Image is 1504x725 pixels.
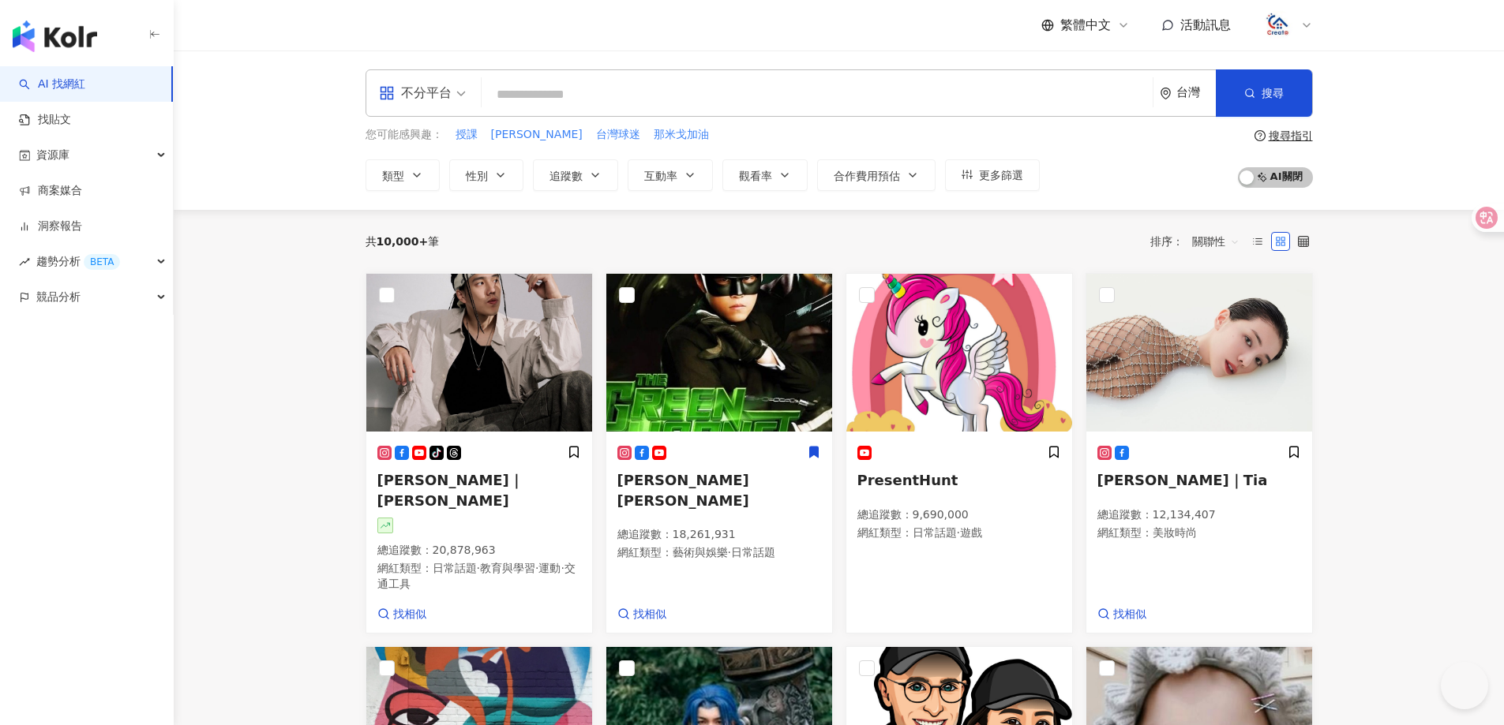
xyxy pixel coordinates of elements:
[633,607,666,622] span: 找相似
[549,170,583,182] span: 追蹤數
[644,170,677,182] span: 互動率
[433,562,477,574] span: 日常話題
[1097,472,1268,488] span: [PERSON_NAME]｜Tia
[13,21,97,52] img: logo
[535,562,538,574] span: ·
[382,170,404,182] span: 類型
[84,254,120,270] div: BETA
[979,169,1023,181] span: 更多篩選
[393,607,426,622] span: 找相似
[617,472,749,508] span: [PERSON_NAME] [PERSON_NAME]
[366,235,440,248] div: 共 筆
[366,273,593,634] a: KOL Avatar[PERSON_NAME]｜[PERSON_NAME]總追蹤數：20,878,963網紅類型：日常話題·教育與學習·運動·交通工具找相似
[1097,607,1146,622] a: 找相似
[857,472,958,488] span: PresentHunt
[19,77,85,92] a: searchAI 找網紅
[379,80,452,106] div: 不分平台
[628,159,713,191] button: 互動率
[366,159,440,191] button: 類型
[846,274,1072,432] img: KOL Avatar
[1192,229,1240,254] span: 關聯性
[538,562,561,574] span: 運動
[846,273,1073,634] a: KOL AvatarPresentHunt總追蹤數：9,690,000網紅類型：日常話題·遊戲
[596,127,640,143] span: 台灣球迷
[36,244,120,279] span: 趨勢分析
[366,274,592,432] img: KOL Avatar
[739,170,772,182] span: 觀看率
[377,543,581,559] p: 總追蹤數 ： 20,878,963
[455,126,478,144] button: 授課
[1153,526,1197,539] span: 美妝時尚
[1097,507,1301,523] p: 總追蹤數 ： 12,134,407
[1150,229,1248,254] div: 排序：
[36,279,81,315] span: 競品分析
[1269,129,1313,142] div: 搜尋指引
[449,159,523,191] button: 性別
[533,159,618,191] button: 追蹤數
[379,85,395,101] span: appstore
[606,273,833,634] a: KOL Avatar[PERSON_NAME] [PERSON_NAME]總追蹤數：18,261,931網紅類型：藝術與娛樂·日常話題找相似
[36,137,69,173] span: 資源庫
[1176,86,1216,99] div: 台灣
[477,562,480,574] span: ·
[456,127,478,143] span: 授課
[19,112,71,128] a: 找貼文
[377,607,426,622] a: 找相似
[377,561,581,592] p: 網紅類型 ：
[1086,274,1312,432] img: KOL Avatar
[466,170,488,182] span: 性別
[731,546,775,559] span: 日常話題
[480,562,535,574] span: 教育與學習
[1255,130,1266,141] span: question-circle
[1441,662,1488,709] iframe: Help Scout Beacon - Open
[1262,87,1284,99] span: 搜尋
[617,527,821,543] p: 總追蹤數 ： 18,261,931
[728,546,731,559] span: ·
[960,526,982,539] span: 遊戲
[722,159,808,191] button: 觀看率
[19,183,82,199] a: 商案媒合
[1216,69,1312,117] button: 搜尋
[490,126,583,144] button: [PERSON_NAME]
[1086,273,1313,634] a: KOL Avatar[PERSON_NAME]｜Tia總追蹤數：12,134,407網紅類型：美妝時尚找相似
[1097,525,1301,541] p: 網紅類型 ：
[834,170,900,182] span: 合作費用預估
[617,545,821,561] p: 網紅類型 ：
[1060,17,1111,34] span: 繁體中文
[617,607,666,622] a: 找相似
[561,562,564,574] span: ·
[366,127,443,143] span: 您可能感興趣：
[1263,10,1293,40] img: logo.png
[1180,17,1231,32] span: 活動訊息
[857,525,1061,541] p: 網紅類型 ：
[1160,88,1172,99] span: environment
[19,256,30,267] span: rise
[377,562,576,590] span: 交通工具
[491,127,583,143] span: [PERSON_NAME]
[606,274,832,432] img: KOL Avatar
[857,507,1061,523] p: 總追蹤數 ： 9,690,000
[957,526,960,539] span: ·
[19,219,82,234] a: 洞察報告
[913,526,957,539] span: 日常話題
[654,127,709,143] span: 那米戈加油
[817,159,936,191] button: 合作費用預估
[1113,607,1146,622] span: 找相似
[377,472,523,508] span: [PERSON_NAME]｜[PERSON_NAME]
[377,235,429,248] span: 10,000+
[945,159,1040,191] button: 更多篩選
[673,546,728,559] span: 藝術與娛樂
[595,126,641,144] button: 台灣球迷
[653,126,710,144] button: 那米戈加油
